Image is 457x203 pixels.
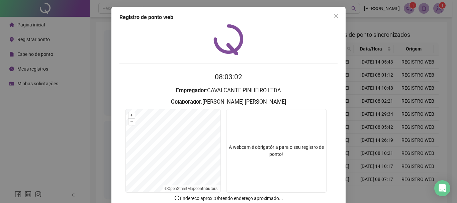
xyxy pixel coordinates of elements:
p: Endereço aprox. : Obtendo endereço aproximado... [119,195,338,202]
div: A webcam é obrigatória para o seu registro de ponto! [226,109,327,193]
button: + [128,112,135,118]
img: QRPoint [213,24,244,55]
li: © contributors. [165,186,218,191]
h3: : CAVALCANTE PINHEIRO LTDA [119,86,338,95]
strong: Colaborador [171,99,201,105]
strong: Empregador [176,87,206,94]
button: Close [331,11,342,21]
button: – [128,119,135,125]
a: OpenStreetMap [168,186,195,191]
div: Open Intercom Messenger [434,180,450,196]
span: close [334,13,339,19]
time: 08:03:02 [215,73,242,81]
span: info-circle [174,195,180,201]
h3: : [PERSON_NAME] [PERSON_NAME] [119,98,338,106]
div: Registro de ponto web [119,13,338,21]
